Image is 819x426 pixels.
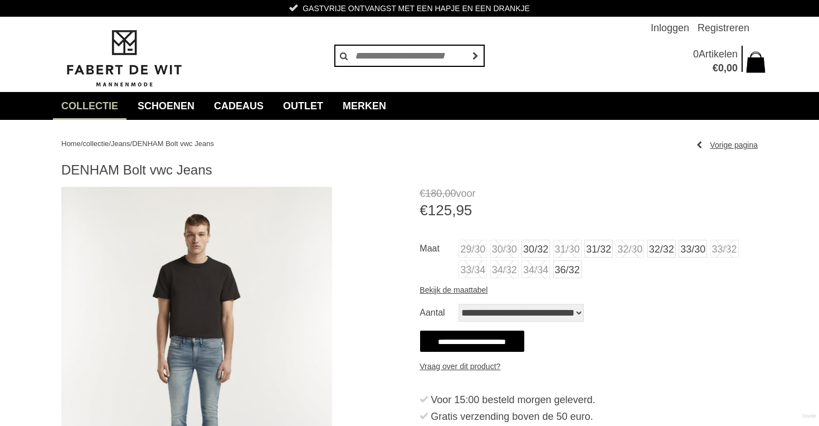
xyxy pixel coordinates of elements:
a: Inloggen [651,17,689,39]
span: 95 [456,202,472,219]
label: Aantal [420,304,459,322]
div: Voor 15:00 besteld morgen geleverd. [431,391,758,408]
span: 0 [718,62,724,74]
a: collectie [82,139,109,148]
ul: Maat [420,240,758,282]
a: 31/32 [584,240,613,258]
a: DENHAM Bolt vwc Jeans [132,139,214,148]
a: Jeans [111,139,130,148]
a: Merken [334,92,394,120]
a: 33/30 [679,240,707,258]
a: Vraag over dit product? [420,358,500,375]
span: / [109,139,111,148]
span: 0 [693,49,699,60]
a: Registreren [698,17,749,39]
span: voor [420,187,758,201]
span: , [452,202,456,219]
span: / [81,139,83,148]
span: 00 [445,188,456,199]
a: 36/32 [553,260,582,278]
a: Divide [802,409,816,423]
a: Cadeaus [206,92,272,120]
a: 30/32 [521,240,550,258]
span: 180 [425,188,442,199]
a: Schoenen [129,92,203,120]
h1: DENHAM Bolt vwc Jeans [61,162,758,178]
span: , [724,62,727,74]
span: € [420,188,425,199]
a: Vorige pagina [696,137,758,153]
a: Home [61,139,81,148]
a: collectie [53,92,126,120]
a: Outlet [275,92,331,120]
span: 00 [727,62,738,74]
span: , [442,188,445,199]
a: Bekijk de maattabel [420,282,487,298]
span: 125 [428,202,452,219]
img: Fabert de Wit [61,28,187,89]
span: € [713,62,718,74]
div: Gratis verzending boven de 50 euro. [431,408,758,425]
span: / [130,139,133,148]
span: Artikelen [699,49,738,60]
a: 32/32 [647,240,676,258]
span: € [420,202,427,219]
